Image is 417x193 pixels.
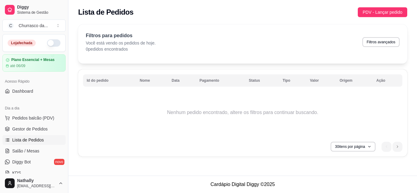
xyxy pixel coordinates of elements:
div: Dia a dia [2,103,66,113]
div: Acesso Rápido [2,77,66,86]
p: Você está vendo os pedidos de hoje. [86,40,156,46]
a: DiggySistema de Gestão [2,2,66,17]
footer: Cardápio Digital Diggy © 2025 [68,176,417,193]
article: Plano Essencial + Mesas [11,58,55,62]
h2: Lista de Pedidos [78,7,133,17]
th: Tipo [279,74,306,87]
button: 30itens por página [331,142,375,152]
a: Gestor de Pedidos [2,124,66,134]
td: Nenhum pedido encontrado, altere os filtros para continuar buscando. [83,88,402,137]
span: PDV - Lançar pedido [363,9,402,16]
a: Diggy Botnovo [2,157,66,167]
button: Pedidos balcão (PDV) [2,113,66,123]
a: Plano Essencial + Mesasaté 06/09 [2,54,66,72]
button: PDV - Lançar pedido [358,7,407,17]
span: [EMAIL_ADDRESS][DOMAIN_NAME] [17,184,56,188]
span: Diggy Bot [12,159,31,165]
th: Origem [336,74,372,87]
li: next page button [393,142,402,152]
span: Pedidos balcão (PDV) [12,115,54,121]
span: Gestor de Pedidos [12,126,48,132]
span: Lista de Pedidos [12,137,44,143]
th: Status [245,74,279,87]
button: Nathally[EMAIL_ADDRESS][DOMAIN_NAME] [2,176,66,191]
th: Id do pedido [83,74,136,87]
th: Data [168,74,196,87]
th: Valor [306,74,336,87]
button: Filtros avançados [362,37,400,47]
span: Salão / Mesas [12,148,39,154]
button: Select a team [2,20,66,32]
a: Salão / Mesas [2,146,66,156]
button: Alterar Status [47,39,60,47]
a: KDS [2,168,66,178]
span: Dashboard [12,88,33,94]
span: KDS [12,170,21,176]
div: Loja fechada [8,40,36,46]
div: Churrasco da ... [19,23,48,29]
a: Dashboard [2,86,66,96]
span: Diggy [17,5,63,10]
span: Nathally [17,178,56,184]
nav: pagination navigation [379,139,405,155]
article: até 06/09 [10,63,25,68]
p: Filtros para pedidos [86,32,156,39]
th: Nome [136,74,168,87]
a: Lista de Pedidos [2,135,66,145]
th: Ação [373,74,402,87]
span: C [8,23,14,29]
span: Sistema de Gestão [17,10,63,15]
p: 0 pedidos encontrados [86,46,156,52]
th: Pagamento [196,74,245,87]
